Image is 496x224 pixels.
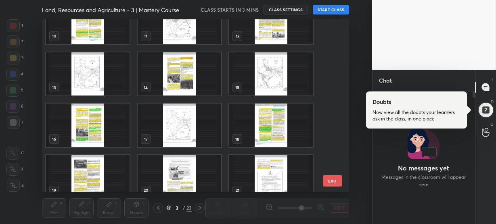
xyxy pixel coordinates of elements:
[6,100,23,113] div: 6
[491,99,494,105] p: D
[229,1,313,44] img: 1759489012X6EMGV.pdf
[46,52,130,96] img: 1759489012X6EMGV.pdf
[229,52,313,96] img: 1759489012X6EMGV.pdf
[7,35,23,48] div: 2
[229,104,313,147] img: 1759489012X6EMGV.pdf
[138,52,221,96] img: 1759489012X6EMGV.pdf
[313,5,349,15] button: START CLASS
[323,175,342,187] button: EXIT
[373,70,398,91] p: Chat
[182,205,185,210] div: /
[6,84,23,97] div: 5
[186,204,192,212] div: 23
[7,116,23,129] div: 7
[46,104,130,147] img: 1759489012X6EMGV.pdf
[264,5,308,15] button: CLASS SETTINGS
[42,6,179,14] h4: Land, Resources and Agriculture - 3 | Mastery Course
[138,1,221,44] img: 1759489012X6EMGV.pdf
[490,121,494,127] p: G
[138,155,221,199] img: 1759489012X6EMGV.pdf
[46,1,130,44] img: 1759489012X6EMGV.pdf
[138,104,221,147] img: 1759489012X6EMGV.pdf
[42,19,335,192] div: grid
[7,19,23,32] div: 1
[229,155,313,199] img: 1759489012X6EMGV.pdf
[46,155,130,199] img: 1759489012X6EMGV.pdf
[6,147,24,160] div: C
[491,76,494,82] p: T
[7,52,23,64] div: 3
[6,68,23,81] div: 4
[201,6,259,13] h5: CLASS STARTS IN 3 MINS
[7,179,24,192] div: Z
[6,163,24,176] div: X
[173,205,181,210] div: 3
